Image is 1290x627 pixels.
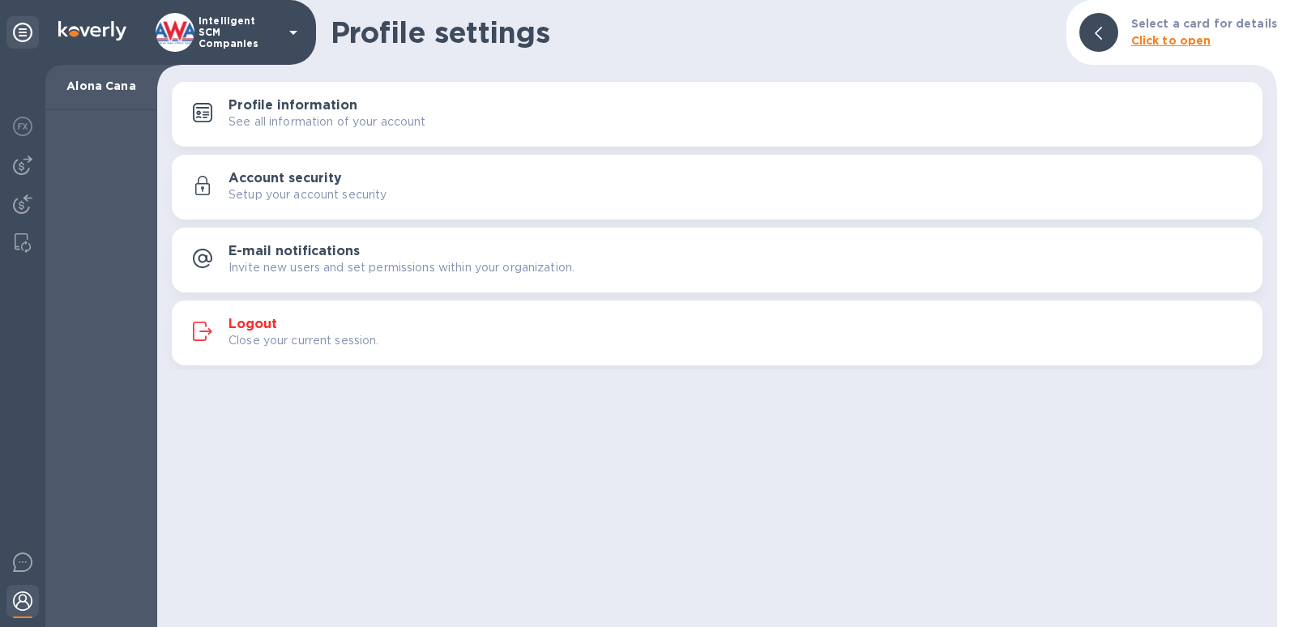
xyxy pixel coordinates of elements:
[331,15,1053,49] h1: Profile settings
[172,228,1262,292] button: E-mail notificationsInvite new users and set permissions within your organization.
[229,259,575,276] p: Invite new users and set permissions within your organization.
[172,155,1262,220] button: Account securitySetup your account security
[6,16,39,49] div: Unpin categories
[229,332,379,349] p: Close your current session.
[58,78,144,94] p: Alona Cana
[199,15,280,49] p: Intelligent SCM Companies
[1131,34,1211,47] b: Click to open
[172,82,1262,147] button: Profile informationSee all information of your account
[229,317,277,332] h3: Logout
[58,21,126,41] img: Logo
[172,301,1262,365] button: LogoutClose your current session.
[229,186,387,203] p: Setup your account security
[229,171,342,186] h3: Account security
[229,98,357,113] h3: Profile information
[13,117,32,136] img: Foreign exchange
[1131,17,1277,30] b: Select a card for details
[229,113,426,130] p: See all information of your account
[229,244,360,259] h3: E-mail notifications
